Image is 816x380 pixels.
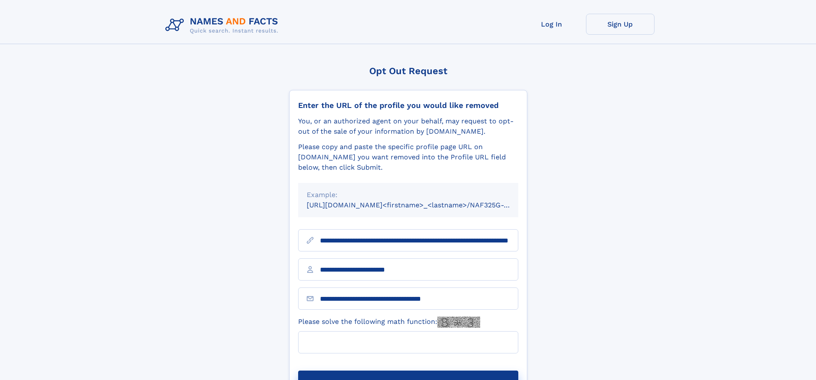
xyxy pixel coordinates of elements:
small: [URL][DOMAIN_NAME]<firstname>_<lastname>/NAF325G-xxxxxxxx [307,201,535,209]
div: Opt Out Request [289,66,527,76]
div: Enter the URL of the profile you would like removed [298,101,518,110]
label: Please solve the following math function: [298,317,480,328]
a: Sign Up [586,14,655,35]
div: You, or an authorized agent on your behalf, may request to opt-out of the sale of your informatio... [298,116,518,137]
div: Example: [307,190,510,200]
img: Logo Names and Facts [162,14,285,37]
a: Log In [517,14,586,35]
div: Please copy and paste the specific profile page URL on [DOMAIN_NAME] you want removed into the Pr... [298,142,518,173]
